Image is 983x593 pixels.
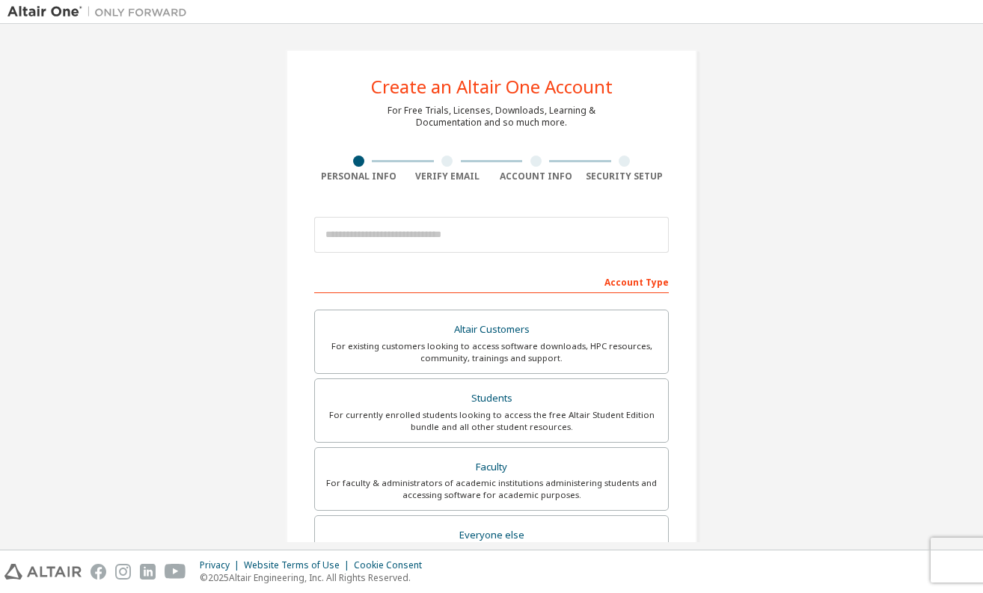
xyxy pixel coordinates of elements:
[140,564,156,580] img: linkedin.svg
[324,340,659,364] div: For existing customers looking to access software downloads, HPC resources, community, trainings ...
[324,319,659,340] div: Altair Customers
[324,477,659,501] div: For faculty & administrators of academic institutions administering students and accessing softwa...
[314,170,403,182] div: Personal Info
[200,571,431,584] p: © 2025 Altair Engineering, Inc. All Rights Reserved.
[324,525,659,546] div: Everyone else
[200,559,244,571] div: Privacy
[115,564,131,580] img: instagram.svg
[403,170,492,182] div: Verify Email
[4,564,82,580] img: altair_logo.svg
[581,170,670,182] div: Security Setup
[165,564,186,580] img: youtube.svg
[91,564,106,580] img: facebook.svg
[371,78,613,96] div: Create an Altair One Account
[244,559,354,571] div: Website Terms of Use
[388,105,595,129] div: For Free Trials, Licenses, Downloads, Learning & Documentation and so much more.
[324,409,659,433] div: For currently enrolled students looking to access the free Altair Student Edition bundle and all ...
[314,269,669,293] div: Account Type
[324,388,659,409] div: Students
[324,457,659,478] div: Faculty
[491,170,581,182] div: Account Info
[354,559,431,571] div: Cookie Consent
[7,4,195,19] img: Altair One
